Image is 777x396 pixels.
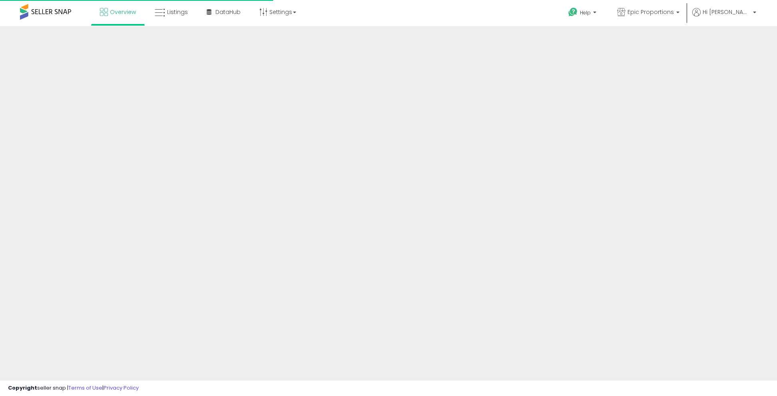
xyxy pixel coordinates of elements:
a: Help [562,1,604,26]
span: Help [580,9,591,16]
span: Listings [167,8,188,16]
a: Hi [PERSON_NAME] [692,8,756,26]
span: Overview [110,8,136,16]
span: DataHub [215,8,241,16]
span: Hi [PERSON_NAME] [703,8,751,16]
span: Epic Proportions [628,8,674,16]
i: Get Help [568,7,578,17]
